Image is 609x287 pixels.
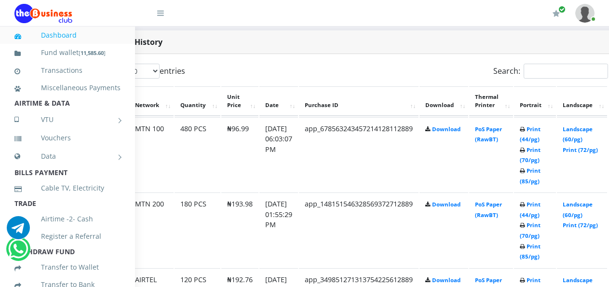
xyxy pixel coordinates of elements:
a: PoS Paper (RawBT) [475,125,502,143]
a: Data [14,144,121,168]
th: Network: activate to sort column ascending [129,86,174,116]
label: Show entries [104,64,185,79]
a: Print (44/pg) [520,201,541,219]
a: Print (85/pg) [520,167,541,185]
td: ₦193.98 [221,192,258,267]
a: Print (72/pg) [563,146,598,153]
a: Transactions [14,59,121,82]
a: Print (72/pg) [563,221,598,229]
a: Print (44/pg) [520,125,541,143]
td: [DATE] 06:03:07 PM [259,117,298,192]
a: Download [432,201,460,208]
a: Chat for support [8,245,28,260]
a: Landscape (60/pg) [563,201,593,219]
a: Airtime -2- Cash [14,208,121,230]
td: 480 PCS [175,117,220,192]
th: Thermal Printer: activate to sort column ascending [469,86,513,116]
a: Miscellaneous Payments [14,77,121,99]
td: 180 PCS [175,192,220,267]
th: Download: activate to sort column ascending [420,86,468,116]
a: Fund wallet[11,585.60] [14,41,121,64]
th: Portrait: activate to sort column ascending [514,86,556,116]
a: Landscape (60/pg) [563,125,593,143]
b: 11,585.60 [81,49,104,56]
th: Landscape: activate to sort column ascending [557,86,607,116]
th: Purchase ID: activate to sort column ascending [299,86,419,116]
td: app_148151546328569372712889 [299,192,419,267]
a: Print (85/pg) [520,243,541,260]
a: VTU [14,108,121,132]
a: Vouchers [14,127,121,149]
img: User [575,4,595,23]
a: Download [432,125,460,133]
th: Quantity: activate to sort column ascending [175,86,220,116]
td: MTN 200 [129,192,174,267]
td: MTN 100 [129,117,174,192]
select: Showentries [123,64,160,79]
a: Register a Referral [14,225,121,247]
th: Date: activate to sort column ascending [259,86,298,116]
a: Transfer to Wallet [14,256,121,278]
i: Renew/Upgrade Subscription [553,10,560,17]
span: Renew/Upgrade Subscription [558,6,566,13]
small: [ ] [79,49,106,56]
td: [DATE] 01:55:29 PM [259,192,298,267]
img: Logo [14,4,72,23]
a: Print (70/pg) [520,146,541,164]
a: Chat for support [7,223,30,239]
td: app_678563243457214128112889 [299,117,419,192]
a: Print (70/pg) [520,221,541,239]
a: Cable TV, Electricity [14,177,121,199]
input: Search: [524,64,608,79]
a: PoS Paper (RawBT) [475,201,502,219]
th: Unit Price: activate to sort column ascending [221,86,258,116]
a: Dashboard [14,24,121,46]
label: Search: [493,64,608,79]
td: ₦96.99 [221,117,258,192]
a: Download [432,276,460,284]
